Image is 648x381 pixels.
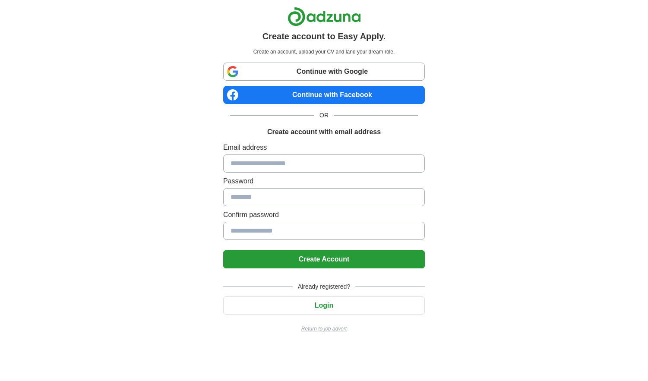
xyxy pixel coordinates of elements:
p: Create an account, upload your CV and land your dream role. [225,48,423,56]
a: Continue with Google [223,63,425,81]
a: Continue with Facebook [223,86,425,104]
span: OR [314,111,334,120]
img: Adzuna logo [288,7,361,26]
h1: Create account with email address [267,127,381,137]
a: Return to job advert [223,325,425,333]
label: Email address [223,142,425,153]
button: Login [223,296,425,315]
a: Login [223,302,425,309]
button: Create Account [223,250,425,268]
h1: Create account to Easy Apply. [262,30,386,43]
label: Password [223,176,425,186]
span: Already registered? [293,282,355,291]
label: Confirm password [223,210,425,220]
